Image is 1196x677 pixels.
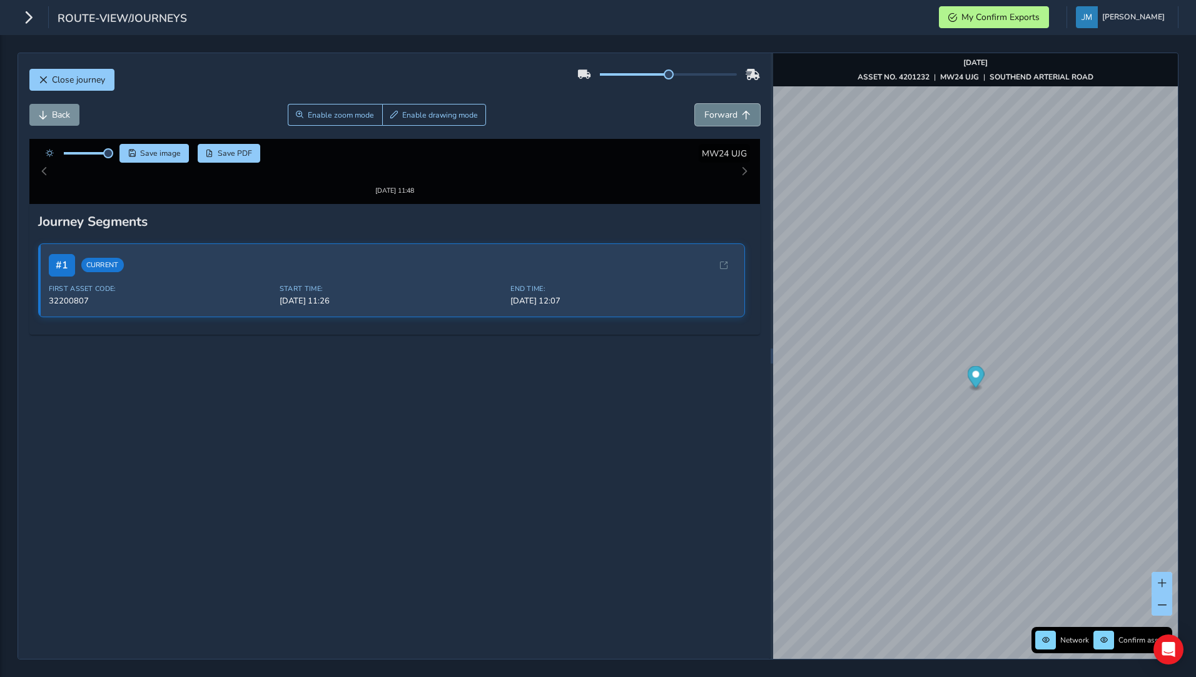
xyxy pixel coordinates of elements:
div: Open Intercom Messenger [1153,634,1183,664]
span: 32200807 [49,284,272,295]
div: [DATE] 11:48 [357,170,433,179]
span: [DATE] 12:07 [510,284,734,295]
span: Start Time: [280,273,503,282]
div: Journey Segments [38,201,751,219]
button: Save [119,144,189,163]
span: # 1 [49,243,75,265]
span: Forward [704,109,737,121]
strong: [DATE] [963,58,988,68]
button: Draw [382,104,487,126]
span: route-view/journeys [58,11,187,28]
span: MW24 UJG [702,148,747,160]
span: End Time: [510,273,734,282]
strong: SOUTHEND ARTERIAL ROAD [990,72,1093,82]
button: [PERSON_NAME] [1076,6,1169,28]
span: [PERSON_NAME] [1102,6,1165,28]
img: diamond-layout [1076,6,1098,28]
button: Close journey [29,69,114,91]
span: [DATE] 11:26 [280,284,503,295]
div: | | [858,72,1093,82]
span: Current [81,247,124,262]
button: Forward [695,104,760,126]
button: Zoom [288,104,382,126]
span: Enable zoom mode [308,110,374,120]
span: Save PDF [218,148,252,158]
button: Back [29,104,79,126]
span: Back [52,109,70,121]
strong: ASSET NO. 4201232 [858,72,930,82]
button: My Confirm Exports [939,6,1049,28]
span: Close journey [52,74,105,86]
span: Confirm assets [1118,635,1168,645]
span: Enable drawing mode [402,110,478,120]
div: Map marker [968,366,985,392]
span: My Confirm Exports [961,11,1040,23]
span: Save image [140,148,181,158]
span: First Asset Code: [49,273,272,282]
button: PDF [198,144,261,163]
img: Thumbnail frame [357,158,433,170]
span: Network [1060,635,1089,645]
strong: MW24 UJG [940,72,979,82]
